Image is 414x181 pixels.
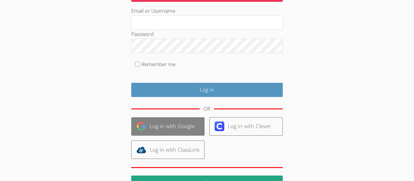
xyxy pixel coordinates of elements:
img: google-logo-50288ca7cdecda66e5e0955fdab243c47b7ad437acaf1139b6f446037453330a.svg [136,121,146,131]
label: Password [131,31,154,37]
a: Log in with Clever [209,117,283,136]
input: Log in [131,83,283,97]
a: Log in with Google [131,117,205,136]
a: Log in with ClassLink [131,141,205,159]
img: classlink-logo-d6bb404cc1216ec64c9a2012d9dc4662098be43eaf13dc465df04b49fa7ab582.svg [136,145,146,155]
div: OR [203,105,210,113]
img: clever-logo-6eab21bc6e7a338710f1a6ff85c0baf02591cd810cc4098c63d3a4b26e2feb20.svg [215,121,224,131]
label: Email or Username [131,7,175,14]
label: Remember me [142,61,175,68]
